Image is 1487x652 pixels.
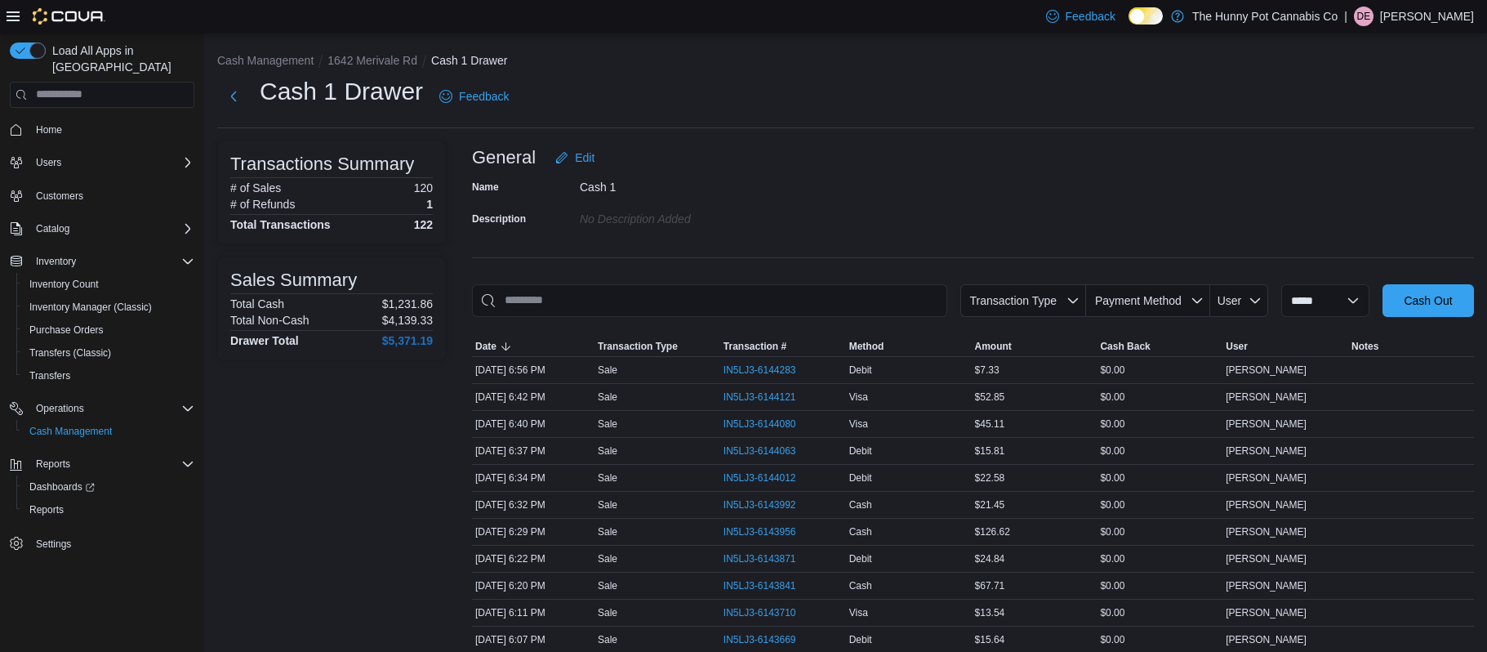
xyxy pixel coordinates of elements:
p: 1 [426,198,433,211]
p: Sale [598,418,617,431]
label: Name [472,181,499,194]
p: 120 [414,181,433,194]
div: $0.00 [1097,576,1222,596]
span: Cash Management [29,425,112,438]
span: Transaction # [723,340,786,353]
span: Method [849,340,884,353]
span: Reports [29,454,194,474]
button: IN5LJ3-6144063 [723,441,813,461]
div: [DATE] 6:07 PM [472,630,594,650]
span: Feedback [459,88,509,105]
a: Customers [29,186,90,206]
span: Cash Management [23,422,194,441]
button: Cash Management [16,420,201,443]
span: [PERSON_NAME] [1226,552,1307,565]
span: Payment Method [1095,294,1182,307]
button: Catalog [3,217,201,240]
button: Inventory Count [16,273,201,296]
a: Inventory Manager (Classic) [23,297,158,317]
div: $0.00 [1097,495,1222,515]
a: Reports [23,500,70,520]
h3: General [472,148,536,167]
span: $126.62 [975,525,1010,538]
span: IN5LJ3-6144283 [723,364,796,377]
span: Dashboards [23,477,194,497]
span: IN5LJ3-6143669 [723,633,796,646]
span: Debit [849,633,872,646]
span: [PERSON_NAME] [1226,418,1307,431]
span: [PERSON_NAME] [1226,471,1307,485]
h3: Transactions Summary [230,154,414,174]
span: [PERSON_NAME] [1226,606,1307,619]
a: Inventory Count [23,275,105,294]
div: $0.00 [1097,603,1222,623]
span: IN5LJ3-6143710 [723,606,796,619]
span: Dashboards [29,480,95,493]
a: Feedback [433,80,515,113]
span: IN5LJ3-6144012 [723,471,796,485]
span: Settings [29,533,194,553]
button: Reports [16,498,201,521]
p: [PERSON_NAME] [1380,7,1474,26]
button: Reports [3,453,201,476]
span: Transfers (Classic) [23,343,194,363]
a: Cash Management [23,422,118,441]
span: Operations [29,399,194,418]
span: $45.11 [975,418,1005,431]
button: IN5LJ3-6143710 [723,603,813,623]
span: [PERSON_NAME] [1226,364,1307,377]
h4: Total Transactions [230,218,331,231]
span: [PERSON_NAME] [1226,498,1307,511]
span: IN5LJ3-6143871 [723,552,796,565]
span: $22.58 [975,471,1005,485]
button: Payment Method [1086,284,1210,317]
div: $0.00 [1097,360,1222,380]
span: $7.33 [975,364,999,377]
span: Users [36,156,61,169]
span: Transfers [29,369,70,382]
button: Method [846,337,972,356]
button: Transaction Type [960,284,1086,317]
span: Customers [36,190,83,203]
span: Cash Back [1100,340,1150,353]
span: [PERSON_NAME] [1226,633,1307,646]
span: Cash [849,525,872,538]
button: Inventory [3,250,201,273]
div: [DATE] 6:11 PM [472,603,594,623]
span: Visa [849,606,868,619]
div: Dakota Elliott [1354,7,1373,26]
p: Sale [598,633,617,646]
button: Transaction Type [594,337,720,356]
span: Cash Out [1404,293,1452,309]
div: [DATE] 6:29 PM [472,522,594,542]
button: Operations [3,397,201,420]
span: DE [1357,7,1371,26]
div: $0.00 [1097,522,1222,542]
button: IN5LJ3-6144012 [723,468,813,488]
button: Transaction # [720,337,846,356]
span: IN5LJ3-6143956 [723,525,796,538]
button: 1642 Merivale Rd [327,54,417,67]
p: Sale [598,606,617,619]
span: IN5LJ3-6143992 [723,498,796,511]
nav: An example of EuiBreadcrumbs [217,52,1474,72]
p: Sale [598,579,617,592]
button: Notes [1348,337,1474,356]
button: Transfers (Classic) [16,342,201,364]
span: Purchase Orders [29,324,104,337]
h6: Total Non-Cash [230,314,309,327]
span: [PERSON_NAME] [1226,525,1307,538]
button: Edit [549,141,601,174]
span: Transfers (Classic) [29,346,111,359]
label: Description [472,212,526,226]
p: Sale [598,471,617,485]
span: Edit [575,150,594,166]
span: Customers [29,185,194,206]
p: $1,231.86 [382,297,433,310]
h4: $5,371.19 [382,334,433,347]
span: Home [36,123,62,136]
span: [PERSON_NAME] [1226,579,1307,592]
button: Operations [29,399,91,418]
p: The Hunny Pot Cannabis Co [1192,7,1338,26]
span: Inventory Count [29,278,99,291]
